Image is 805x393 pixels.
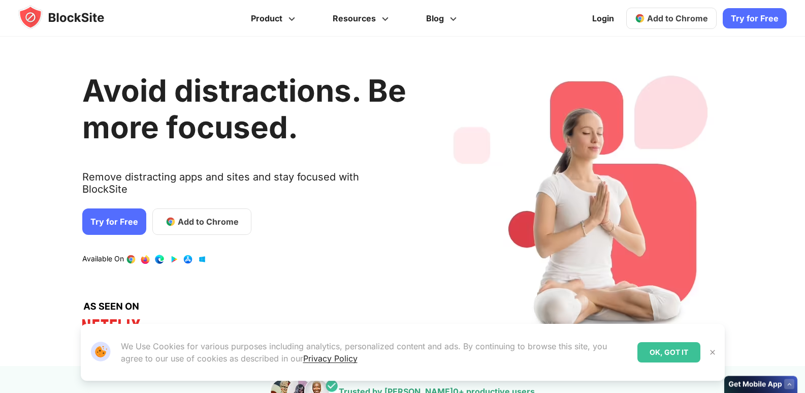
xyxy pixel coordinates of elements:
div: OK, GOT IT [637,342,700,362]
a: Privacy Policy [303,353,358,364]
span: Add to Chrome [178,216,239,228]
a: Login [586,6,620,31]
a: Try for Free [82,208,146,235]
h1: Avoid distractions. Be more focused. [82,72,406,145]
a: Try for Free [723,8,787,28]
text: Available On [82,254,124,264]
button: Close [706,346,719,359]
text: Remove distracting apps and sites and stay focused with BlockSite [82,171,406,203]
p: We Use Cookies for various purposes including analytics, personalized content and ads. By continu... [121,340,629,365]
span: Add to Chrome [647,13,708,23]
img: Close [709,348,717,356]
a: Add to Chrome [626,8,717,29]
img: blocksite-icon.5d769676.svg [18,5,124,29]
img: chrome-icon.svg [635,13,645,23]
a: Add to Chrome [152,208,251,235]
